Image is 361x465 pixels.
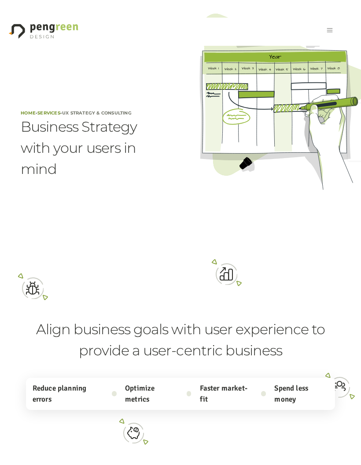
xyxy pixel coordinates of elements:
[37,110,60,116] a: Services
[26,319,335,361] div: Align business goals with user experience to provide a user-centric business
[21,110,36,116] a: Home
[36,110,37,116] span: •
[60,110,62,116] span: •
[62,110,132,116] h1: UX Strategy & Consulting
[125,383,178,405] div: Optimize metrics
[317,22,341,41] nav: Main
[200,383,253,405] div: Faster market-fit
[33,383,103,405] div: Reduce planning errors
[21,116,164,180] span: Business Strategy with your users in mind
[274,383,328,405] div: Spend less money
[323,22,337,41] button: Open navigation menu
[21,110,132,116] nav: breadcrumbs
